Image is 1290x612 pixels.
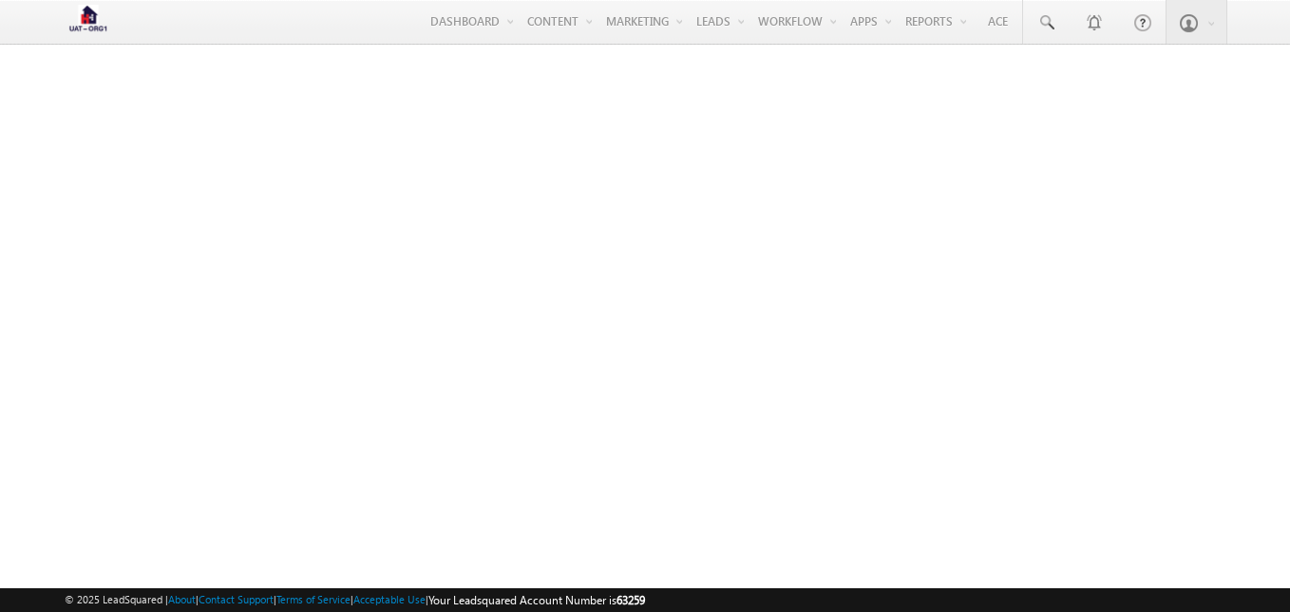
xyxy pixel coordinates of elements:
span: Your Leadsquared Account Number is [428,593,645,607]
a: Acceptable Use [353,593,426,605]
img: Custom Logo [65,5,112,38]
span: © 2025 LeadSquared | | | | | [65,591,645,609]
a: About [168,593,196,605]
a: Contact Support [199,593,274,605]
span: 63259 [617,593,645,607]
a: Terms of Service [276,593,351,605]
